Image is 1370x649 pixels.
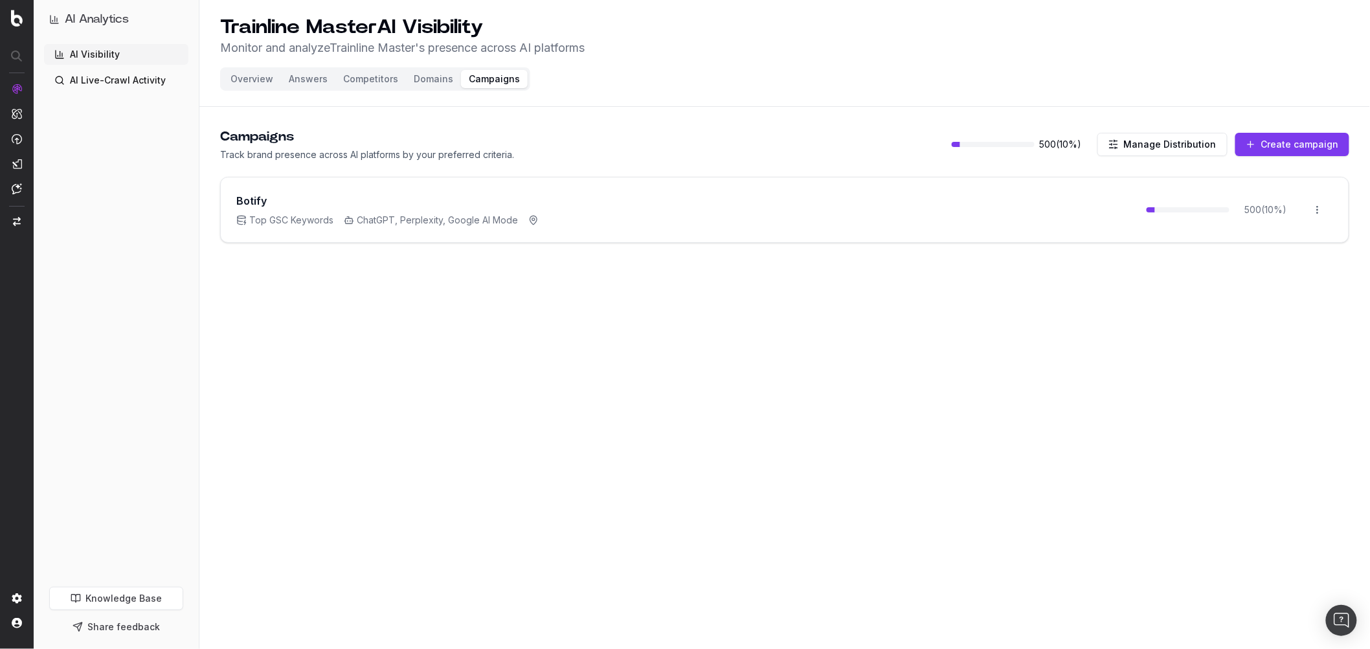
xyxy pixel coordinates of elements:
[49,587,183,610] a: Knowledge Base
[44,44,188,65] a: AI Visibility
[281,70,335,88] button: Answers
[236,214,333,227] span: Top GSC Keywords
[1097,133,1228,156] button: Manage Distribution
[12,84,22,94] img: Analytics
[1040,138,1082,151] span: 500 ( 10 %)
[12,159,22,169] img: Studio
[1326,605,1357,636] div: Open Intercom Messenger
[12,183,22,194] img: Assist
[220,128,514,146] h2: Campaigns
[344,214,518,227] span: ChatGPT, Perplexity, Google AI Mode
[13,217,21,226] img: Switch project
[236,193,267,209] h3: Botify
[65,10,129,28] h1: AI Analytics
[44,70,188,91] a: AI Live-Crawl Activity
[1235,133,1349,156] button: Create campaign
[12,133,22,144] img: Activation
[49,615,183,639] button: Share feedback
[220,16,585,39] h1: Trainline Master AI Visibility
[12,108,22,119] img: Intelligence
[220,39,585,57] p: Monitor and analyze Trainline Master 's presence across AI platforms
[11,10,23,27] img: Botify logo
[12,593,22,604] img: Setting
[223,70,281,88] button: Overview
[335,70,406,88] button: Competitors
[1235,203,1297,216] span: 500 ( 10 %)
[406,70,461,88] button: Domains
[12,618,22,628] img: My account
[49,10,183,28] button: AI Analytics
[220,148,514,161] p: Track brand presence across AI platforms by your preferred criteria.
[461,70,528,88] button: Campaigns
